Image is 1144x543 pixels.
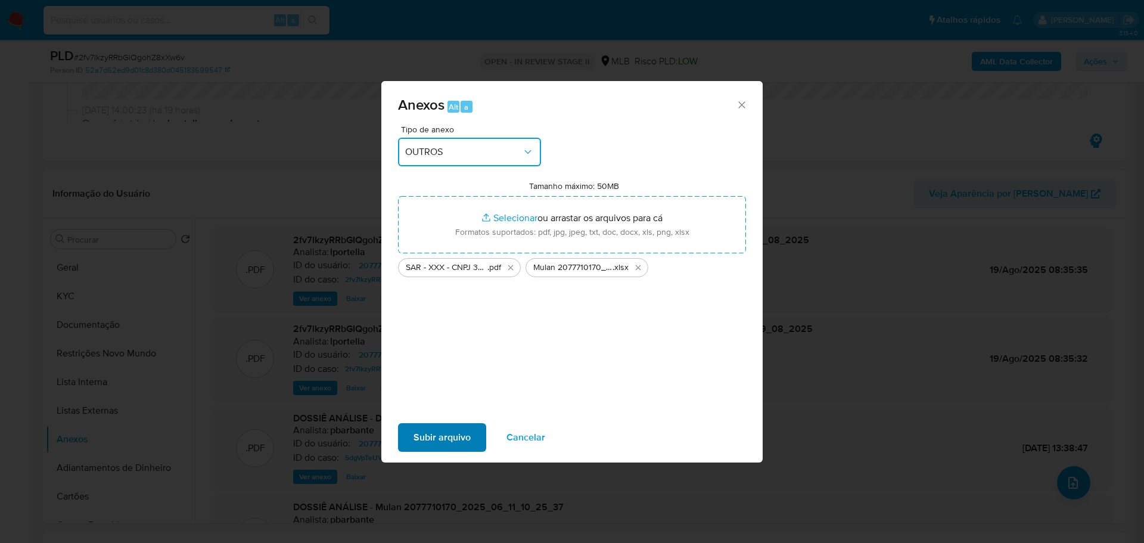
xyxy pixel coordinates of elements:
[398,94,444,115] span: Anexos
[533,262,613,274] span: Mulan 2077710170_2025_08_18_13_54_50
[631,260,645,275] button: Excluir Mulan 2077710170_2025_08_18_13_54_50.xlsx
[405,146,522,158] span: OUTROS
[487,262,501,274] span: .pdf
[398,138,541,166] button: OUTROS
[529,181,619,191] label: Tamanho máximo: 50MB
[613,262,629,274] span: .xlsx
[491,423,561,452] button: Cancelar
[503,260,518,275] button: Excluir SAR - XXX - CNPJ 37563784000176 - COMERCIAL BIKE MERCADO LTDA.pdf
[398,423,486,452] button: Subir arquivo
[736,99,747,110] button: Fechar
[401,125,544,134] span: Tipo de anexo
[506,424,545,451] span: Cancelar
[449,101,458,113] span: Alt
[414,424,471,451] span: Subir arquivo
[398,253,746,277] ul: Arquivos selecionados
[464,101,468,113] span: a
[406,262,487,274] span: SAR - XXX - CNPJ 37563784000176 - COMERCIAL BIKE MERCADO LTDA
